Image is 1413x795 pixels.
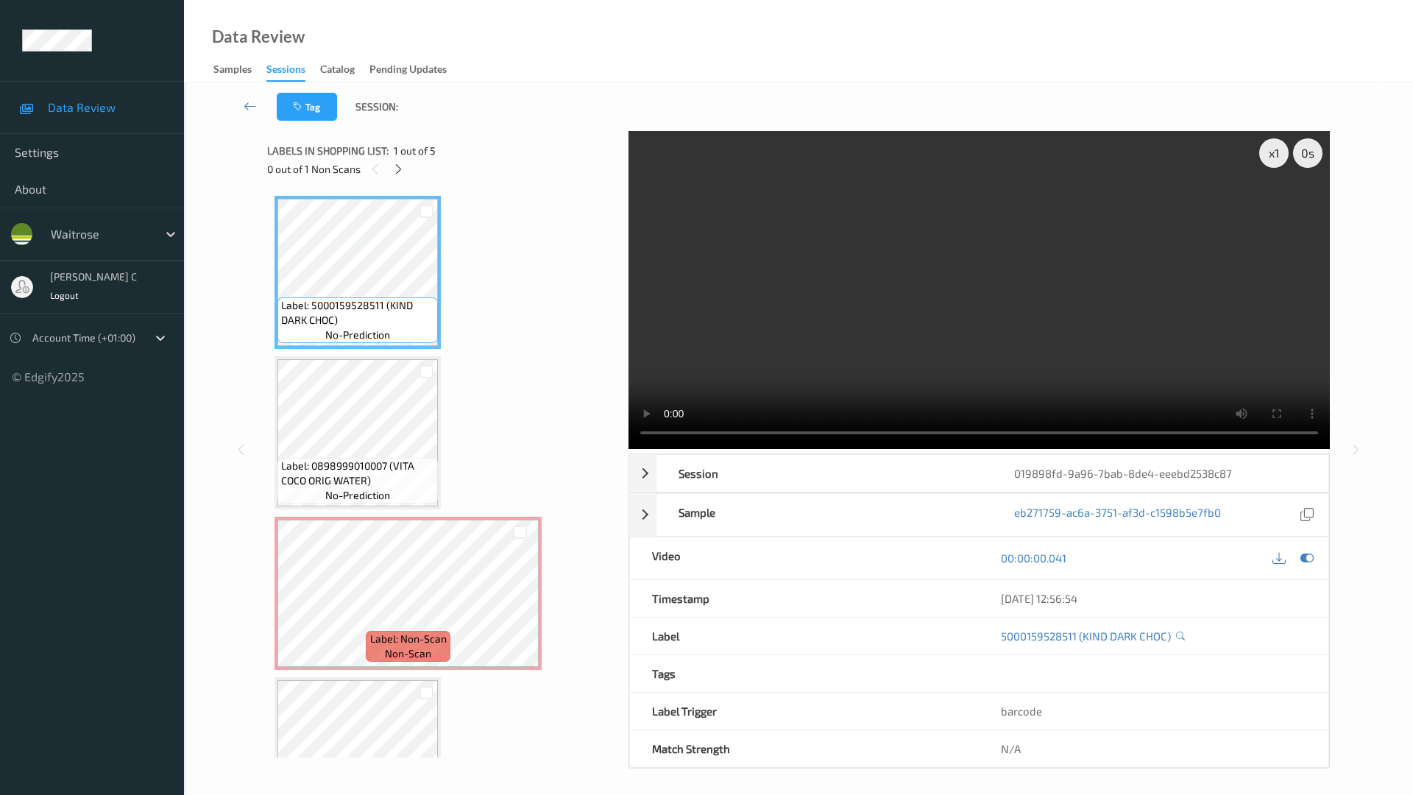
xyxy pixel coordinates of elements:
div: Pending Updates [369,62,447,80]
span: no-prediction [325,488,390,503]
div: N/A [979,730,1328,767]
span: Label: 5000159528511 (KIND DARK CHOC) [281,298,434,328]
button: Tag [277,93,337,121]
div: x 1 [1259,138,1289,168]
div: barcode [979,693,1328,729]
div: Samples [213,62,252,80]
div: 0 out of 1 Non Scans [267,160,618,178]
a: eb271759-ac6a-3751-af3d-c1598b5e7fb0 [1014,505,1221,525]
a: Pending Updates [369,60,461,80]
div: 0 s [1293,138,1322,168]
div: Catalog [320,62,355,80]
a: Catalog [320,60,369,80]
div: Sessions [266,62,305,82]
a: Samples [213,60,266,80]
div: 019898fd-9a96-7bab-8de4-eeebd2538c87 [992,455,1328,492]
div: Label Trigger [630,693,980,729]
div: Sampleeb271759-ac6a-3751-af3d-c1598b5e7fb0 [629,493,1329,537]
div: Tags [630,655,980,692]
span: Session: [355,99,398,114]
span: Label: Non-Scan [370,632,447,646]
span: Label: 0898999010007 (VITA COCO ORIG WATER) [281,459,434,488]
div: Session019898fd-9a96-7bab-8de4-eeebd2538c87 [629,454,1329,492]
div: Data Review [212,29,305,44]
div: Timestamp [630,580,980,617]
span: non-scan [385,646,431,661]
a: 5000159528511 (KIND DARK CHOC) [1001,629,1171,643]
a: 00:00:00.041 [1001,551,1066,565]
span: 1 out of 5 [394,144,436,158]
div: Match Strength [630,730,980,767]
a: Sessions [266,60,320,82]
span: Labels in shopping list: [267,144,389,158]
div: Session [656,455,993,492]
div: Label [630,618,980,654]
span: no-prediction [325,328,390,342]
div: [DATE] 12:56:54 [1001,591,1306,606]
div: Sample [656,494,993,536]
div: Video [630,537,980,579]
